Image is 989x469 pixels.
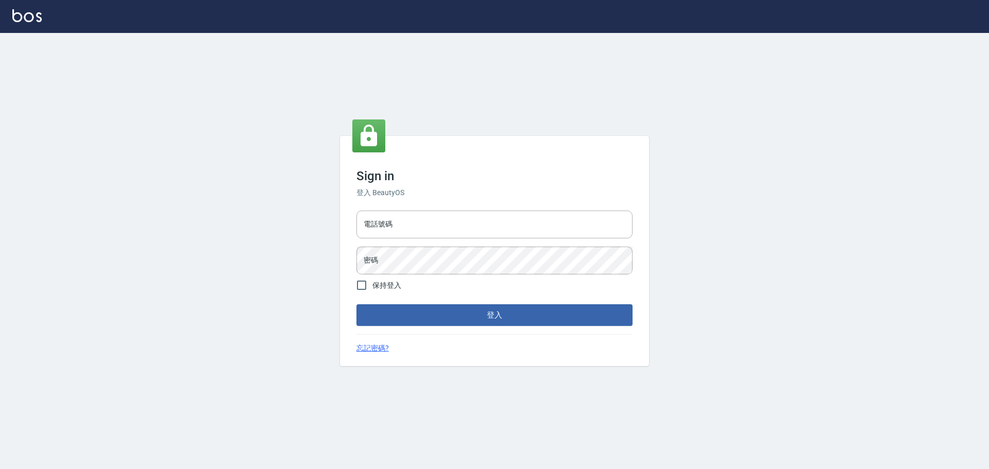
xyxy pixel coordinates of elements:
a: 忘記密碼? [356,343,389,354]
h6: 登入 BeautyOS [356,187,633,198]
img: Logo [12,9,42,22]
h3: Sign in [356,169,633,183]
span: 保持登入 [372,280,401,291]
button: 登入 [356,304,633,326]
